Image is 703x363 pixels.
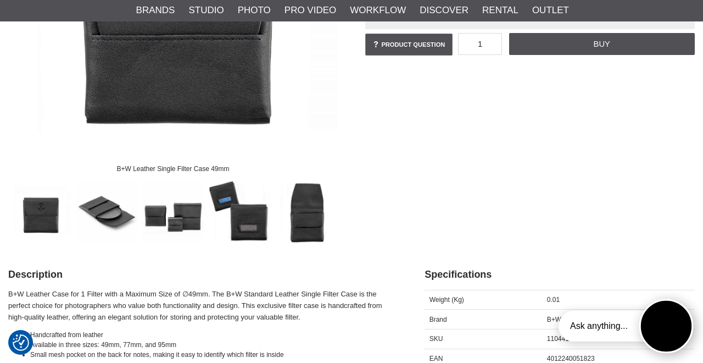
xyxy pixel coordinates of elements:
[8,268,397,282] h2: Description
[209,181,271,243] img: Viewing window for inscription
[13,334,29,351] img: Revisit consent button
[284,3,336,18] a: Pro Video
[547,316,578,323] span: B+W Filter
[8,289,397,323] p: B+W Leather Case for 1 Filter with a Maximum Size of ∅49mm. The B+W Standard Leather Single Filte...
[559,311,683,342] div: Ask anything...
[425,268,695,282] h2: Specifications
[13,333,29,353] button: Consent Preferences
[238,3,271,18] a: Photo
[108,159,238,178] div: B+W Leather Single Filter Case 49mm
[350,3,406,18] a: Workflow
[547,296,560,304] span: 0.01
[429,296,464,304] span: Weight (Kg)
[188,3,224,18] a: Studio
[30,350,397,360] li: Small mesh pocket on the back for notes, making it easy to identify which filter is inside
[429,316,447,323] span: Brand
[365,34,453,56] a: Product question
[9,181,71,243] img: B+W Leather Single Filter Case 49mm
[142,181,204,243] img: Three sizes, 49mm, 77mm and 95mm
[532,3,569,18] a: Outlet
[420,3,468,18] a: Discover
[30,330,397,340] li: Handcrafted from leather
[136,3,175,18] a: Brands
[275,181,337,243] img: Handmade leather case
[76,181,138,243] img: For 1 filter up to Ø 49 mm
[509,33,695,55] a: Buy
[30,340,397,350] li: Available in three sizes: 49mm, 77mm, and 95mm
[429,355,443,362] span: EAN
[482,3,518,18] a: Rental
[429,335,443,343] span: SKU
[547,355,595,362] span: 4012240051823
[547,335,573,343] span: 1104410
